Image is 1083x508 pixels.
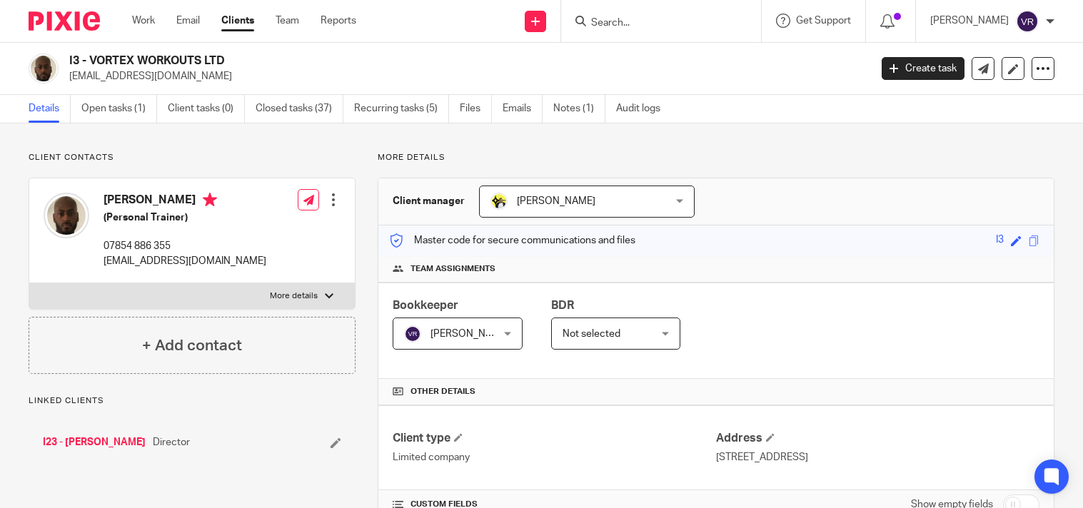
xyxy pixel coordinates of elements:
[716,431,1039,446] h4: Address
[168,95,245,123] a: Client tasks (0)
[551,300,574,311] span: BDR
[104,254,266,268] p: [EMAIL_ADDRESS][DOMAIN_NAME]
[590,17,718,30] input: Search
[321,14,356,28] a: Reports
[81,95,157,123] a: Open tasks (1)
[389,233,635,248] p: Master code for secure communications and files
[69,69,860,83] p: [EMAIL_ADDRESS][DOMAIN_NAME]
[996,233,1004,249] div: I3
[44,193,89,238] img: Ken%20Iheacho.jpg
[43,435,146,449] a: I23 - [PERSON_NAME]
[410,386,475,397] span: Other details
[104,239,266,253] p: 07854 886 355
[1016,10,1039,33] img: svg%3E
[69,54,702,68] h2: I3 - VORTEX WORKOUTS LTD
[517,196,595,206] span: [PERSON_NAME]
[29,395,356,407] p: Linked clients
[176,14,200,28] a: Email
[29,152,356,163] p: Client contacts
[270,290,318,302] p: More details
[29,54,59,83] img: Ken%20Iheacho.jpg
[553,95,605,123] a: Notes (1)
[393,431,716,446] h4: Client type
[132,14,155,28] a: Work
[716,450,1039,464] p: [STREET_ADDRESS]
[393,450,716,464] p: Limited company
[29,95,71,123] a: Details
[378,152,1054,163] p: More details
[882,57,964,80] a: Create task
[256,95,343,123] a: Closed tasks (37)
[616,95,671,123] a: Audit logs
[563,329,620,339] span: Not selected
[142,335,242,357] h4: + Add contact
[460,95,492,123] a: Files
[29,11,100,31] img: Pixie
[930,14,1009,28] p: [PERSON_NAME]
[354,95,449,123] a: Recurring tasks (5)
[503,95,543,123] a: Emails
[393,194,465,208] h3: Client manager
[221,14,254,28] a: Clients
[490,193,508,210] img: Carine-Starbridge.jpg
[430,329,509,339] span: [PERSON_NAME]
[203,193,217,207] i: Primary
[410,263,495,275] span: Team assignments
[796,16,851,26] span: Get Support
[404,325,421,342] img: svg%3E
[104,193,266,210] h4: [PERSON_NAME]
[276,14,299,28] a: Team
[153,435,190,449] span: Director
[393,300,458,311] span: Bookkeeper
[104,210,266,225] h5: (Personal Trainer)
